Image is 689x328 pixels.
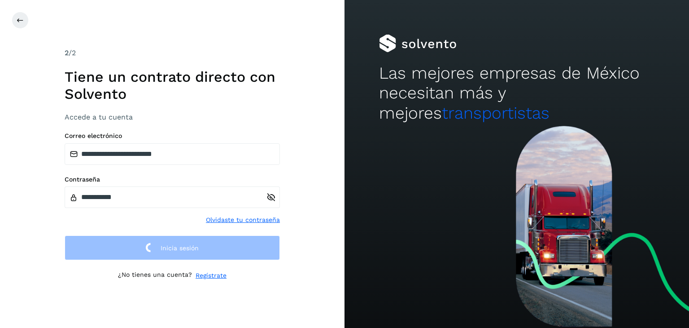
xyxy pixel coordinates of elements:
a: Olvidaste tu contraseña [206,215,280,225]
button: Inicia sesión [65,235,280,260]
h1: Tiene un contrato directo con Solvento [65,68,280,103]
span: Inicia sesión [161,245,199,251]
a: Regístrate [196,271,227,280]
span: transportistas [442,103,549,123]
h3: Accede a tu cuenta [65,113,280,121]
span: 2 [65,49,69,57]
label: Contraseña [65,176,280,183]
label: Correo electrónico [65,132,280,140]
h2: Las mejores empresas de México necesitan más y mejores [379,63,654,123]
p: ¿No tienes una cuenta? [118,271,192,280]
div: /2 [65,48,280,58]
